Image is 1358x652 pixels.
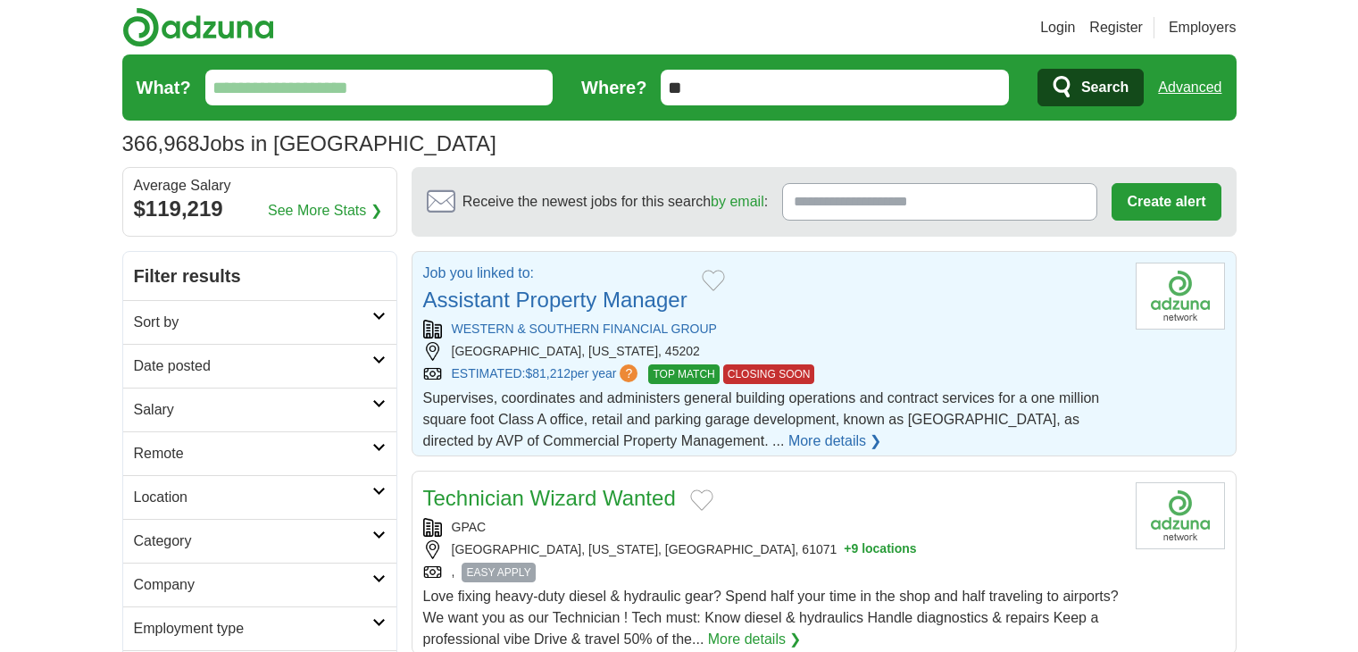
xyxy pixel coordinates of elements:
a: Date posted [123,344,396,388]
a: Remote [123,431,396,475]
a: Login [1040,17,1075,38]
span: Receive the newest jobs for this search : [462,191,768,213]
a: Category [123,519,396,563]
label: What? [137,74,191,101]
div: $119,219 [134,193,386,225]
img: Adzuna logo [122,7,274,47]
h2: Filter results [123,252,396,300]
h2: Remote [134,443,372,464]
img: Western & Southern Financial Group logo [1136,263,1225,330]
span: EASY APPLY [462,563,535,582]
p: Job you linked to: [423,263,687,284]
div: Average Salary [134,179,386,193]
a: WESTERN & SOUTHERN FINANCIAL GROUP [452,322,717,336]
a: ESTIMATED:$81,212per year? [452,364,642,384]
button: Search [1037,69,1144,106]
a: More details ❯ [708,629,802,650]
a: Employers [1169,17,1237,38]
a: Advanced [1158,70,1221,105]
a: by email [711,194,764,209]
span: + [844,540,851,559]
button: Add to favorite jobs [702,270,725,291]
img: Company logo [1136,482,1225,549]
a: Location [123,475,396,519]
h2: Company [134,574,372,596]
h1: Jobs in [GEOGRAPHIC_DATA] [122,131,496,155]
button: +9 locations [844,540,916,559]
h2: Sort by [134,312,372,333]
h2: Location [134,487,372,508]
span: Supervises, coordinates and administers general building operations and contract services for a o... [423,390,1100,448]
a: Assistant Property Manager [423,288,687,312]
h2: Date posted [134,355,372,377]
h2: Category [134,531,372,552]
span: 366,968 [122,128,200,160]
button: Add to favorite jobs [690,489,713,511]
a: Sort by [123,300,396,344]
div: , [423,563,1121,582]
div: [GEOGRAPHIC_DATA], [US_STATE], 45202 [423,342,1121,361]
a: Employment type [123,606,396,650]
span: ? [620,364,637,382]
span: Love fixing heavy-duty diesel & hydraulic gear? Spend half your time in the shop and half traveli... [423,589,1119,647]
div: [GEOGRAPHIC_DATA], [US_STATE], [GEOGRAPHIC_DATA], 61071 [423,540,1121,559]
span: $81,212 [525,366,571,380]
div: GPAC [423,518,1121,537]
a: Technician Wizard Wanted [423,486,676,510]
a: Company [123,563,396,606]
span: Search [1081,70,1129,105]
h2: Employment type [134,618,372,639]
a: Salary [123,388,396,431]
a: Register [1089,17,1143,38]
a: More details ❯ [788,430,882,452]
button: Create alert [1112,183,1221,221]
h2: Salary [134,399,372,421]
span: CLOSING SOON [723,364,815,384]
label: Where? [581,74,646,101]
a: See More Stats ❯ [268,200,382,222]
span: TOP MATCH [648,364,719,384]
